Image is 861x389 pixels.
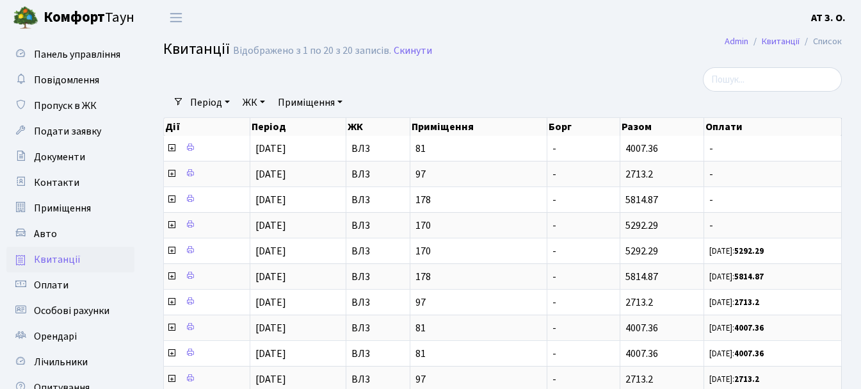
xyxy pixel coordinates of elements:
[415,297,542,308] span: 97
[415,195,542,205] span: 178
[625,219,658,233] span: 5292.29
[552,219,556,233] span: -
[34,304,109,318] span: Особові рахунки
[415,144,542,154] span: 81
[734,245,764,257] b: 5292.29
[255,347,286,361] span: [DATE]
[351,220,405,231] span: ВЛ3
[34,176,79,190] span: Контакти
[255,193,286,207] span: [DATE]
[415,169,542,179] span: 97
[704,118,842,136] th: Оплати
[6,93,134,119] a: Пропуск в ЖК
[185,92,235,113] a: Період
[351,374,405,385] span: ВЛ3
[34,227,57,241] span: Авто
[6,42,134,67] a: Панель управління
[625,347,658,361] span: 4007.36
[552,167,556,181] span: -
[625,244,658,258] span: 5292.29
[34,278,68,292] span: Оплати
[625,270,658,284] span: 5814.87
[709,144,836,154] span: -
[6,144,134,170] a: Документи
[552,193,556,207] span: -
[410,118,547,136] th: Приміщення
[552,347,556,361] span: -
[725,35,748,48] a: Admin
[6,349,134,375] a: Лічильники
[625,321,658,335] span: 4007.36
[351,272,405,282] span: ВЛ3
[552,142,556,156] span: -
[394,45,432,57] a: Скинути
[255,142,286,156] span: [DATE]
[762,35,800,48] a: Квитанції
[34,150,85,164] span: Документи
[811,11,846,25] b: АТ З. О.
[351,349,405,359] span: ВЛ3
[734,271,764,283] b: 5814.87
[709,322,764,334] small: [DATE]:
[6,324,134,349] a: Орендарі
[34,124,101,138] span: Подати заявку
[709,374,759,385] small: [DATE]:
[233,45,391,57] div: Відображено з 1 по 20 з 20 записів.
[709,297,759,308] small: [DATE]:
[351,169,405,179] span: ВЛ3
[811,10,846,26] a: АТ З. О.
[34,355,88,369] span: Лічильники
[160,7,192,28] button: Переключити навігацію
[625,295,653,310] span: 2713.2
[415,349,542,359] span: 81
[13,5,38,31] img: logo.png
[625,372,653,386] span: 2713.2
[709,220,836,231] span: -
[34,99,97,113] span: Пропуск в ЖК
[164,118,250,136] th: Дії
[547,118,620,136] th: Борг
[237,92,270,113] a: ЖК
[6,119,134,144] a: Подати заявку
[34,201,91,215] span: Приміщення
[620,118,704,136] th: Разом
[6,67,134,93] a: Повідомлення
[734,322,764,334] b: 4007.36
[273,92,348,113] a: Приміщення
[703,67,842,92] input: Пошук...
[44,7,134,29] span: Таун
[705,28,861,55] nav: breadcrumb
[351,297,405,308] span: ВЛ3
[351,195,405,205] span: ВЛ3
[709,271,764,283] small: [DATE]:
[255,219,286,233] span: [DATE]
[6,221,134,247] a: Авто
[415,323,542,333] span: 81
[415,272,542,282] span: 178
[34,47,120,62] span: Панель управління
[800,35,842,49] li: Список
[163,38,230,60] span: Квитанції
[255,270,286,284] span: [DATE]
[734,297,759,308] b: 2713.2
[6,272,134,298] a: Оплати
[625,193,658,207] span: 5814.87
[255,244,286,258] span: [DATE]
[709,245,764,257] small: [DATE]:
[255,372,286,386] span: [DATE]
[255,167,286,181] span: [DATE]
[552,295,556,310] span: -
[734,374,759,385] b: 2713.2
[552,321,556,335] span: -
[625,142,658,156] span: 4007.36
[255,321,286,335] span: [DATE]
[552,270,556,284] span: -
[625,167,653,181] span: 2713.2
[34,73,99,87] span: Повідомлення
[415,220,542,231] span: 170
[6,247,134,272] a: Квитанції
[709,195,836,205] span: -
[250,118,346,136] th: Період
[6,170,134,195] a: Контакти
[34,252,81,267] span: Квитанції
